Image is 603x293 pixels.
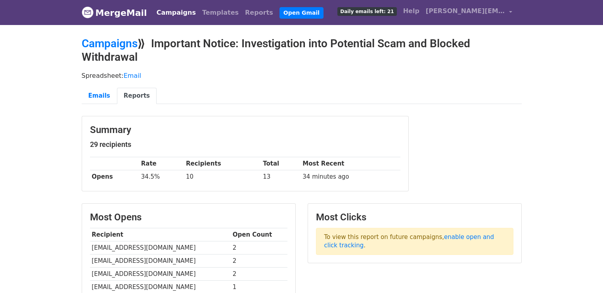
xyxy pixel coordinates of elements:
[139,157,184,170] th: Rate
[90,254,231,268] td: [EMAIL_ADDRESS][DOMAIN_NAME]
[400,3,423,19] a: Help
[301,170,400,183] td: 34 minutes ago
[90,124,400,136] h3: Summary
[301,157,400,170] th: Most Recent
[231,254,287,268] td: 2
[82,6,94,18] img: MergeMail logo
[261,170,301,183] td: 13
[82,4,147,21] a: MergeMail
[82,71,522,80] p: Spreadsheet:
[423,3,515,22] a: [PERSON_NAME][EMAIL_ADDRESS][PERSON_NAME][DOMAIN_NAME]
[124,72,141,79] a: Email
[231,228,287,241] th: Open Count
[184,157,261,170] th: Recipients
[337,7,396,16] span: Daily emails left: 21
[279,7,324,19] a: Open Gmail
[90,241,231,254] td: [EMAIL_ADDRESS][DOMAIN_NAME]
[90,268,231,281] td: [EMAIL_ADDRESS][DOMAIN_NAME]
[90,170,139,183] th: Opens
[231,268,287,281] td: 2
[153,5,199,21] a: Campaigns
[82,37,138,50] a: Campaigns
[90,212,287,223] h3: Most Opens
[316,228,513,255] p: To view this report on future campaigns, .
[117,88,157,104] a: Reports
[90,140,400,149] h5: 29 recipients
[316,212,513,223] h3: Most Clicks
[334,3,400,19] a: Daily emails left: 21
[90,228,231,241] th: Recipient
[242,5,276,21] a: Reports
[231,241,287,254] td: 2
[199,5,242,21] a: Templates
[261,157,301,170] th: Total
[82,37,522,64] h2: ⟫ Important Notice: Investigation into Potential Scam and Blocked Withdrawal
[139,170,184,183] td: 34.5%
[426,6,505,16] span: [PERSON_NAME][EMAIL_ADDRESS][PERSON_NAME][DOMAIN_NAME]
[82,88,117,104] a: Emails
[184,170,261,183] td: 10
